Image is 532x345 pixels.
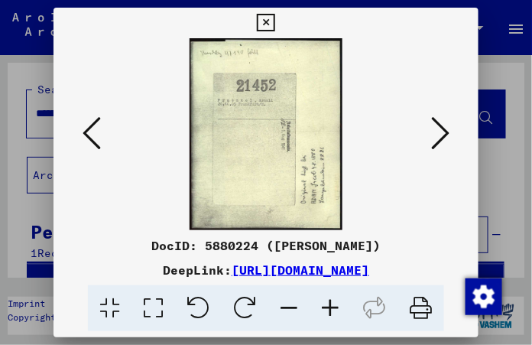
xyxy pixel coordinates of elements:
div: Change consent [465,278,501,314]
div: DocID: 5880224 ([PERSON_NAME]) [54,236,479,255]
a: [URL][DOMAIN_NAME] [232,262,369,278]
img: 001.jpg [105,38,427,230]
div: DeepLink: [54,261,479,279]
img: Change consent [465,278,502,315]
